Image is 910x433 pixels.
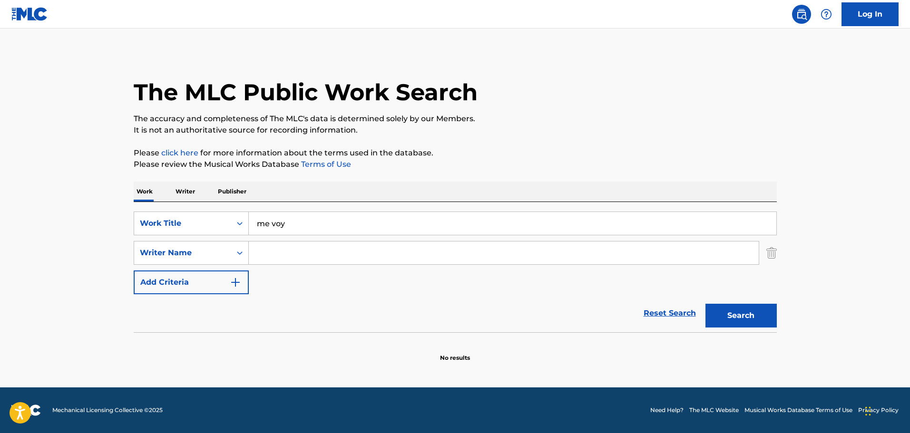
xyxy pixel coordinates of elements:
img: logo [11,404,41,416]
img: 9d2ae6d4665cec9f34b9.svg [230,277,241,288]
div: Writer Name [140,247,225,259]
a: Musical Works Database Terms of Use [744,406,852,414]
button: Search [705,304,777,327]
button: Add Criteria [134,270,249,294]
h1: The MLC Public Work Search [134,78,478,106]
a: Log In [842,2,899,26]
p: Writer [173,182,198,202]
div: Widget de chat [862,387,910,433]
p: No results [440,342,470,362]
a: Reset Search [639,303,701,324]
form: Search Form [134,212,777,332]
img: search [796,9,807,20]
span: Mechanical Licensing Collective © 2025 [52,406,163,414]
a: Privacy Policy [858,406,899,414]
p: Please for more information about the terms used in the database. [134,147,777,159]
div: Work Title [140,218,225,229]
img: help [821,9,832,20]
p: Please review the Musical Works Database [134,159,777,170]
a: Need Help? [650,406,684,414]
img: MLC Logo [11,7,48,21]
div: Arrastrar [865,397,871,425]
a: Public Search [792,5,811,24]
img: Delete Criterion [766,241,777,265]
p: Work [134,182,156,202]
a: Terms of Use [299,160,351,169]
iframe: Chat Widget [862,387,910,433]
a: The MLC Website [689,406,739,414]
a: click here [161,148,198,157]
p: Publisher [215,182,249,202]
p: The accuracy and completeness of The MLC's data is determined solely by our Members. [134,113,777,125]
div: Help [817,5,836,24]
p: It is not an authoritative source for recording information. [134,125,777,136]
